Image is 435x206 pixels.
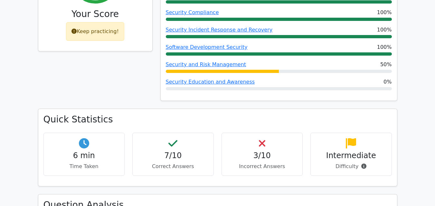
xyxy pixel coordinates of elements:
h4: 7/10 [138,151,208,160]
h4: Intermediate [316,151,386,160]
div: Keep practicing! [66,22,124,41]
p: Incorrect Answers [227,163,298,170]
span: 100% [377,43,392,51]
p: Time Taken [49,163,119,170]
a: Security and Risk Management [166,61,246,67]
a: Security Compliance [166,9,219,15]
p: Difficulty [316,163,386,170]
h3: Your Score [43,9,147,20]
span: 100% [377,26,392,34]
a: Security Education and Awareness [166,79,255,85]
a: Software Development Security [166,44,248,50]
h4: 6 min [49,151,119,160]
h3: Quick Statistics [43,114,392,125]
span: 50% [380,61,392,68]
span: 0% [383,78,392,86]
p: Correct Answers [138,163,208,170]
h4: 3/10 [227,151,298,160]
span: 100% [377,9,392,16]
a: Security Incident Response and Recovery [166,27,273,33]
